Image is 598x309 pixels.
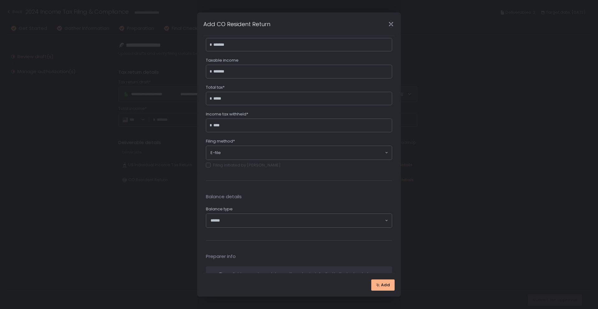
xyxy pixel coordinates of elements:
[206,146,392,160] div: Search for option
[206,193,392,200] span: Balance details
[381,21,401,28] div: Close
[206,85,225,90] span: Total tax*
[206,58,239,63] span: Taxable income
[203,20,270,28] h1: Add CO Resident Return
[206,214,392,227] div: Search for option
[381,282,390,288] span: Add
[371,279,395,291] button: Add
[206,138,235,144] span: Filing method*
[211,218,384,224] input: Search for option
[206,253,392,260] span: Preparer info
[221,150,384,156] input: Search for option
[206,206,233,212] span: Balance type
[219,271,387,283] div: These fields are not mandatory as the value is defaulted to the tax lead when creating the signin...
[211,150,221,156] span: E-file
[206,111,248,117] span: Income tax withheld*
